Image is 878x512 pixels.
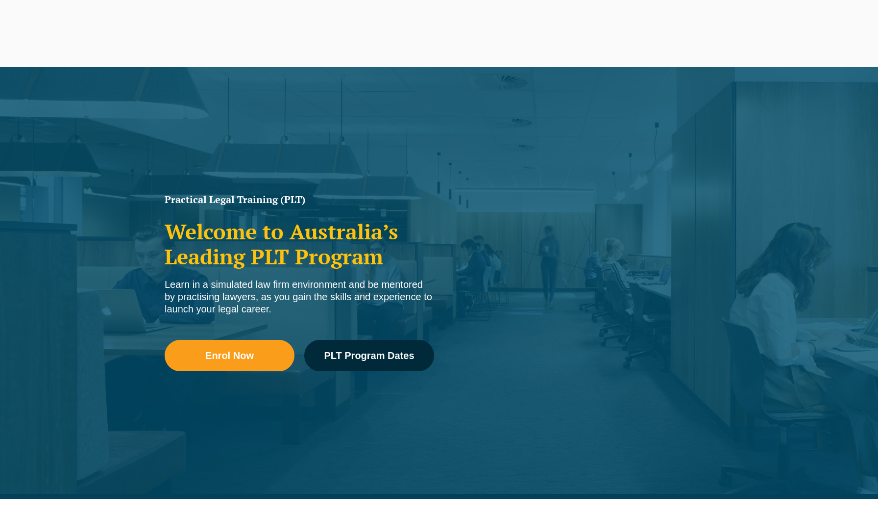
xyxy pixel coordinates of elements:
span: Enrol Now [205,351,254,360]
span: PLT Program Dates [324,351,414,360]
a: Enrol Now [165,340,294,371]
h2: Welcome to Australia’s Leading PLT Program [165,219,434,269]
div: Learn in a simulated law firm environment and be mentored by practising lawyers, as you gain the ... [165,279,434,315]
a: PLT Program Dates [304,340,434,371]
h1: Practical Legal Training (PLT) [165,195,434,205]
